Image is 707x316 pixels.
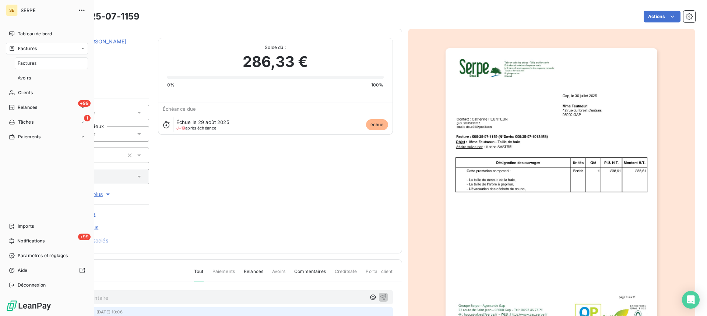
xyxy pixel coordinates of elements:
[18,252,68,259] span: Paramètres et réglages
[21,7,74,13] span: SERPE
[18,75,31,81] span: Avoirs
[18,31,52,37] span: Tableau de bord
[6,4,18,16] div: SE
[167,44,384,51] span: Solde dû :
[18,104,37,111] span: Relances
[18,119,34,125] span: Tâches
[82,191,112,198] span: Voir plus
[272,268,285,281] span: Avoirs
[58,47,149,53] span: 41FEUNTEUNC
[69,10,140,23] h3: 005-25-07-1159
[18,60,36,67] span: Factures
[18,267,28,274] span: Aide
[335,268,357,281] span: Creditsafe
[366,268,393,281] span: Portail client
[176,125,186,131] span: J+19
[176,119,229,125] span: Échue le 29 août 2025
[644,11,680,22] button: Actions
[294,268,326,281] span: Commentaires
[18,45,37,52] span: Factures
[682,291,700,309] div: Open Intercom Messenger
[18,134,41,140] span: Paiements
[6,264,88,276] a: Aide
[176,126,217,130] span: après échéance
[243,51,308,73] span: 286,33 €
[167,82,175,88] span: 0%
[6,300,52,312] img: Logo LeanPay
[212,268,235,281] span: Paiements
[84,115,91,121] span: 1
[163,106,196,112] span: Échéance due
[78,100,91,107] span: +99
[371,82,384,88] span: 100%
[78,234,91,240] span: +99
[194,268,204,281] span: Tout
[45,190,149,198] button: Voir plus
[244,268,263,281] span: Relances
[18,282,46,288] span: Déconnexion
[96,310,123,314] span: [DATE] 10:06
[366,119,388,130] span: échue
[18,223,34,230] span: Imports
[17,238,45,244] span: Notifications
[18,89,33,96] span: Clients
